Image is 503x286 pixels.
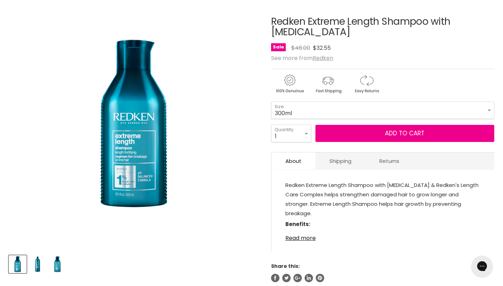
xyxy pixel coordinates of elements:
aside: Share this: [271,263,494,282]
img: Redken Extreme Length Shampoo with Biotin [46,36,221,211]
p: Redken Extreme Length Shampoo with [MEDICAL_DATA] & Redken's Length Care Complex helps strengthen... [285,180,480,219]
button: Redken Extreme Length Shampoo with Biotin [49,255,66,273]
button: Redken Extreme Length Shampoo with Biotin [29,255,46,273]
span: Share this: [271,263,300,270]
img: genuine.gif [271,73,308,95]
span: See more from [271,54,333,62]
img: returns.gif [348,73,385,95]
a: Returns [365,152,413,170]
span: Sale [271,43,286,51]
span: Add to cart [385,129,424,137]
span: $32.55 [313,44,331,52]
img: shipping.gif [309,73,347,95]
button: Add to cart [315,125,494,142]
h1: Redken Extreme Length Shampoo with [MEDICAL_DATA] [271,16,494,38]
strong: Benefits: [285,220,310,228]
img: Redken Extreme Length Shampoo with Biotin [49,256,66,272]
button: Redken Extreme Length Shampoo with Biotin [9,255,27,273]
div: Product thumbnails [8,253,260,273]
span: $46.00 [291,44,310,52]
a: Redken [313,54,333,62]
a: Read more [285,231,480,241]
iframe: Gorgias live chat messenger [468,253,496,279]
img: Redken Extreme Length Shampoo with Biotin [9,256,26,272]
select: Quantity [271,125,311,142]
li: Reduce breakage by 81% when using the full system of Extreme Length Shampoo, Extreme Length Condi... [285,230,480,257]
img: Redken Extreme Length Shampoo with Biotin [29,256,46,272]
a: Shipping [315,152,365,170]
a: About [271,152,315,170]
